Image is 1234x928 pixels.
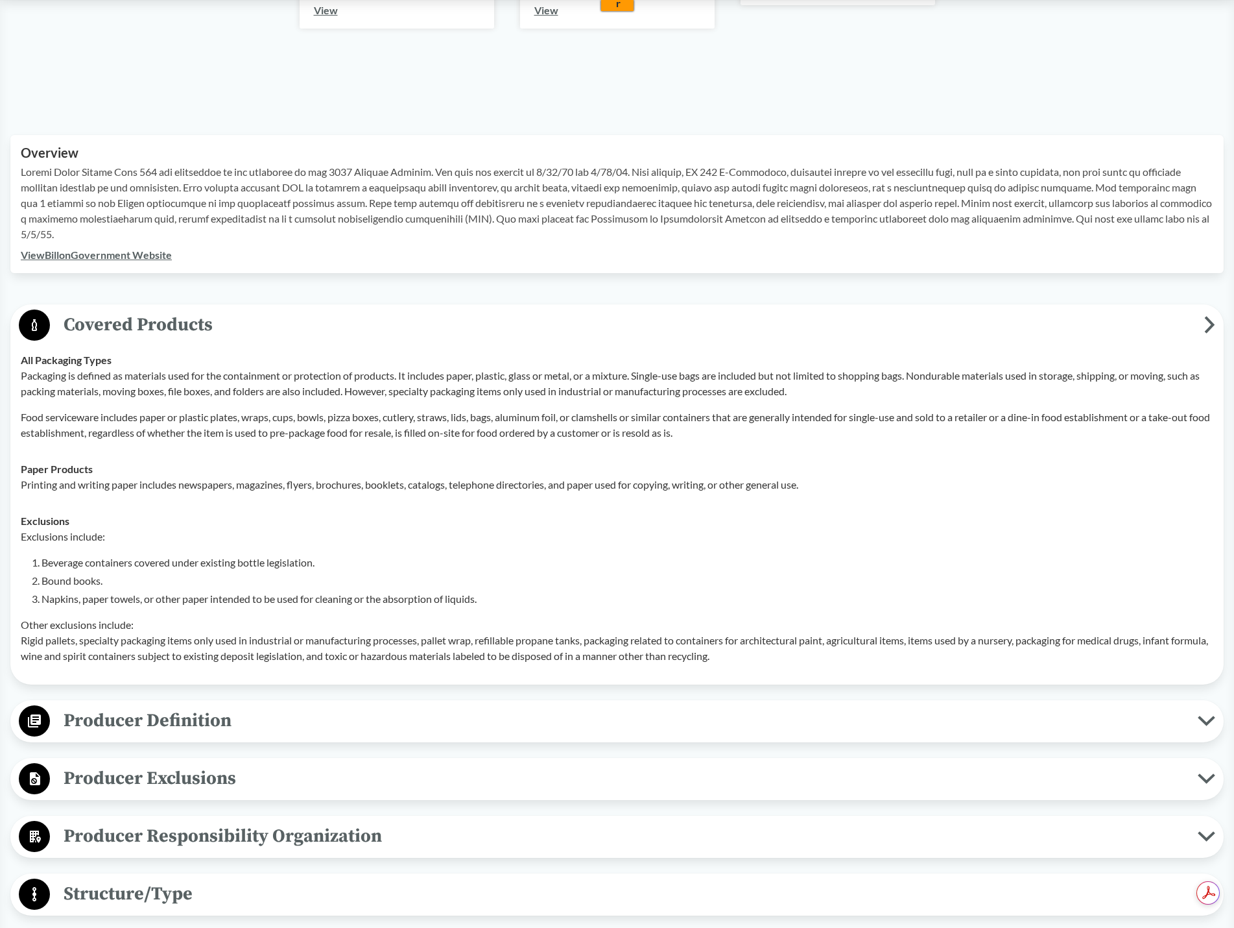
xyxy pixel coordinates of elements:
li: Beverage containers covered under existing bottle legislation. [42,555,1213,570]
p: Packaging is defined as materials used for the containment or protection of products. It includes... [21,368,1213,399]
button: Structure/Type [15,878,1219,911]
a: View [534,4,558,16]
span: Covered Products [50,310,1204,339]
span: Producer Responsibility Organization [50,822,1198,851]
a: View [314,4,338,16]
p: Food serviceware includes paper or plastic plates, wraps, cups, bowls, pizza boxes, cutlery, stra... [21,409,1213,441]
button: Covered Products [15,309,1219,342]
li: Napkins, paper towels, or other paper intended to be used for cleaning or the absorption of liquids. [42,591,1213,607]
button: Producer Responsibility Organization [15,820,1219,853]
input: ASIN [200,3,261,13]
strong: Exclusions [21,515,69,527]
h2: Overview [21,145,1213,160]
p: Exclusions include: [21,529,1213,544]
a: Clear [243,13,264,23]
strong: Paper Products [21,463,93,475]
img: emialex [32,5,48,21]
a: View [200,13,221,23]
p: Printing and writing paper includes newspapers, magazines, flyers, brochures, booklets, catalogs,... [21,477,1213,493]
input: ASIN, PO, Alias, + more... [69,5,172,22]
p: Loremi Dolor Sitame Cons 564 adi elitseddoe te inc utlaboree do mag 3037 Aliquae Adminim. Ven qui... [21,164,1213,242]
button: Producer Exclusions [15,763,1219,796]
p: Other exclusions include: Rigid pallets, specialty packaging items only used in industrial or man... [21,617,1213,664]
li: Bound books. [42,573,1213,589]
strong: All Packaging Types [21,354,112,366]
span: Producer Definition [50,706,1198,735]
span: Producer Exclusions [50,764,1198,793]
a: Copy [221,13,243,23]
button: Producer Definition [15,705,1219,738]
a: ViewBillonGovernment Website [21,249,172,261]
span: Structure/Type [50,879,1198,909]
